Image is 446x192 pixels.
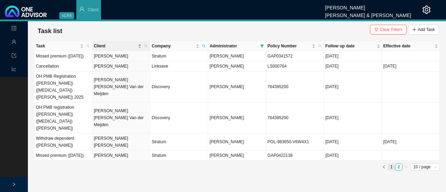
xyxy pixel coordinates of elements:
button: Clear Filters [370,25,407,34]
span: v1.9.6 [59,12,74,19]
td: 764395200 [266,102,324,133]
li: 2 [395,163,402,171]
td: [PERSON_NAME] [PERSON_NAME] Van der Meijden [92,102,150,133]
span: [PERSON_NAME] [209,153,244,158]
span: [PERSON_NAME] [209,54,244,59]
span: search [202,44,206,48]
span: Administrator [209,43,257,49]
td: GAP0341572 [266,51,324,61]
td: Linksave [150,61,208,71]
button: left [380,163,388,171]
span: Add Task [418,26,435,33]
td: [DATE] [382,133,440,151]
a: 1 [388,164,395,170]
span: [PERSON_NAME] [209,64,244,69]
span: filter [260,44,264,48]
td: LS000764 [266,61,324,71]
span: search [201,41,207,51]
td: OH PMB registration ([PERSON_NAME]) ([MEDICAL_DATA]) ([PERSON_NAME]) [34,102,92,133]
button: Add Task [408,25,439,34]
span: search [144,44,148,48]
span: Client [88,7,99,12]
span: [PERSON_NAME] [209,139,244,144]
span: import [11,50,16,62]
span: profile [11,23,16,35]
li: Next Page [402,163,410,171]
td: Stratum [150,51,208,61]
td: OH PMB Registration ([PERSON_NAME]) ([MEDICAL_DATA]) ([PERSON_NAME]) 2025 [34,71,92,102]
td: Discovery [150,102,208,133]
span: Clear Filters [380,26,402,33]
td: Missed premium ([DATE]) [34,151,92,161]
span: line-chart [11,64,16,76]
td: Stratum [150,133,208,151]
span: Policy Number [268,43,310,49]
td: Missed premium ([DATE]) [34,51,92,61]
span: search [85,41,91,51]
td: [PERSON_NAME] [92,151,150,161]
th: Task [34,41,92,51]
a: 2 [395,164,402,170]
span: search [143,41,149,51]
span: Follow up date [325,43,375,49]
span: filter [259,41,265,51]
td: POL-983650-V6W4X1 [266,133,324,151]
td: GAP0422138 [266,151,324,161]
span: search [317,41,323,51]
span: [PERSON_NAME] [209,84,244,89]
span: Task list [38,28,62,34]
th: Effective date [382,41,440,51]
td: [DATE] [324,151,382,161]
span: [PERSON_NAME] [209,115,244,120]
div: Page Size [410,163,440,171]
td: [PERSON_NAME] [92,61,150,71]
td: [PERSON_NAME] [PERSON_NAME] [92,133,150,151]
span: search [318,44,322,48]
button: right [402,163,410,171]
th: Company [150,41,208,51]
li: Previous Page [380,163,388,171]
td: Stratum [150,151,208,161]
th: Follow up date [324,41,382,51]
div: [PERSON_NAME] [325,2,411,9]
td: Discovery [150,71,208,102]
span: Client [94,43,137,49]
span: 10 / page [413,164,437,170]
td: [DATE] [382,61,440,71]
span: user [79,6,85,12]
td: Withdraw dependent ([PERSON_NAME]) [34,133,92,151]
span: right [404,165,408,169]
span: Company [152,43,194,49]
td: Cancellation [34,61,92,71]
span: Task [36,43,79,49]
td: [DATE] [324,61,382,71]
img: 2df55531c6924b55f21c4cf5d4484680-logo-light.svg [5,6,47,17]
td: [DATE] [324,51,382,61]
span: user [11,37,16,49]
span: plus [412,28,416,32]
div: [PERSON_NAME] & [PERSON_NAME] [325,9,411,17]
td: [PERSON_NAME] [PERSON_NAME] Van der Meijden [92,71,150,102]
td: [DATE] [324,71,382,102]
td: 764395200 [266,71,324,102]
span: right [12,182,16,186]
th: Policy Number [266,41,324,51]
span: search [86,44,90,48]
td: [PERSON_NAME] [92,51,150,61]
td: [DATE] [324,133,382,151]
td: [DATE] [324,102,382,133]
span: filter [374,28,378,32]
span: setting [422,6,431,14]
span: left [382,165,386,169]
span: Effective date [383,43,433,49]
